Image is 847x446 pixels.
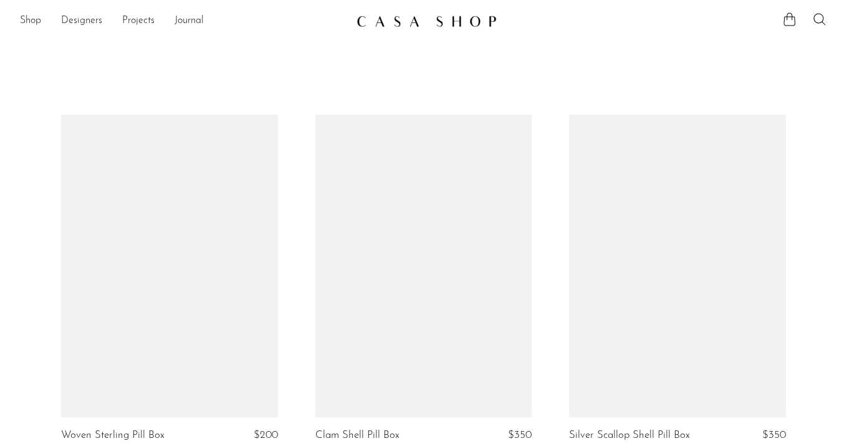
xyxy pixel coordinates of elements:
[20,11,347,32] nav: Desktop navigation
[315,430,400,441] a: Clam Shell Pill Box
[508,430,532,440] span: $350
[122,13,155,29] a: Projects
[20,13,41,29] a: Shop
[569,430,690,441] a: Silver Scallop Shell Pill Box
[61,13,102,29] a: Designers
[175,13,204,29] a: Journal
[20,11,347,32] ul: NEW HEADER MENU
[61,430,165,441] a: Woven Sterling Pill Box
[762,430,786,440] span: $350
[254,430,278,440] span: $200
